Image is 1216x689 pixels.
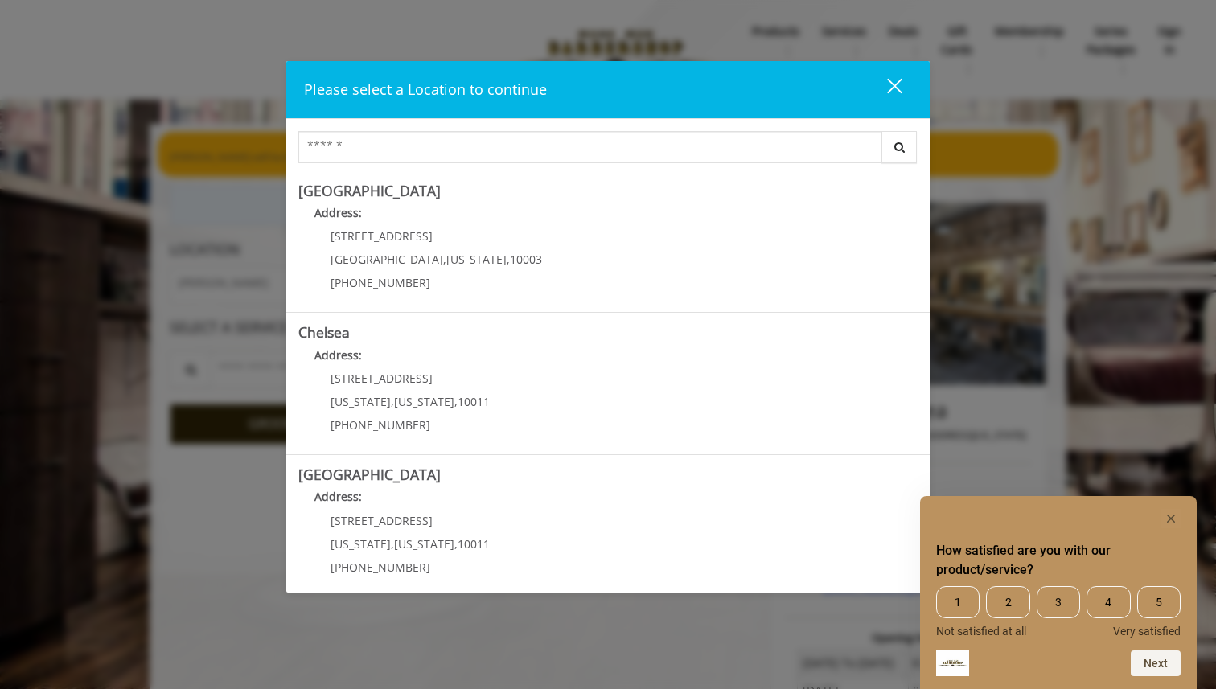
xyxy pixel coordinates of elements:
button: close dialog [857,73,912,106]
span: 4 [1087,586,1130,618]
span: Please select a Location to continue [304,80,547,99]
b: [GEOGRAPHIC_DATA] [298,465,441,484]
i: Search button [890,141,909,153]
b: Address: [314,347,362,363]
b: Address: [314,205,362,220]
button: Hide survey [1161,509,1181,528]
b: Chelsea [298,322,350,342]
span: [PHONE_NUMBER] [331,560,430,575]
span: , [507,252,510,267]
span: [US_STATE] [394,536,454,552]
span: [GEOGRAPHIC_DATA] [331,252,443,267]
input: Search Center [298,131,882,163]
span: , [391,394,394,409]
button: Next question [1131,650,1181,676]
span: , [391,536,394,552]
span: [STREET_ADDRESS] [331,228,433,244]
span: 1 [936,586,980,618]
span: [PHONE_NUMBER] [331,275,430,290]
span: 2 [986,586,1029,618]
h2: How satisfied are you with our product/service? Select an option from 1 to 5, with 1 being Not sa... [936,541,1181,580]
span: Not satisfied at all [936,625,1026,638]
div: How satisfied are you with our product/service? Select an option from 1 to 5, with 1 being Not sa... [936,509,1181,676]
span: [STREET_ADDRESS] [331,513,433,528]
span: 10003 [510,252,542,267]
span: 3 [1037,586,1080,618]
div: Center Select [298,131,918,171]
span: 10011 [458,394,490,409]
span: [US_STATE] [394,394,454,409]
span: 10011 [458,536,490,552]
span: [US_STATE] [331,536,391,552]
div: How satisfied are you with our product/service? Select an option from 1 to 5, with 1 being Not sa... [936,586,1181,638]
span: , [454,394,458,409]
span: [US_STATE] [331,394,391,409]
b: [GEOGRAPHIC_DATA] [298,181,441,200]
div: close dialog [869,77,901,101]
b: Address: [314,489,362,504]
span: , [454,536,458,552]
span: [STREET_ADDRESS] [331,371,433,386]
span: Very satisfied [1113,625,1181,638]
span: [US_STATE] [446,252,507,267]
span: [PHONE_NUMBER] [331,417,430,433]
span: 5 [1137,586,1181,618]
span: , [443,252,446,267]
